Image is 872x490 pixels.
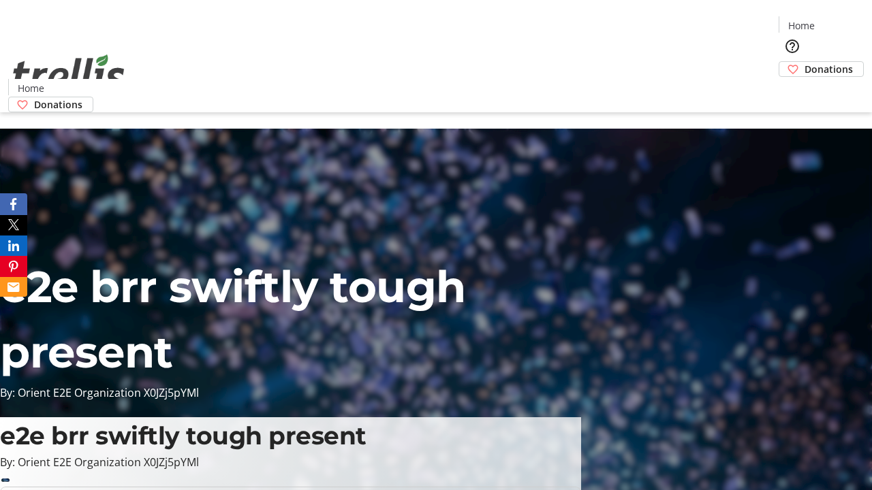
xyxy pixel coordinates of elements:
a: Home [779,18,823,33]
button: Help [779,33,806,60]
a: Donations [8,97,93,112]
span: Home [788,18,815,33]
img: Orient E2E Organization X0JZj5pYMl's Logo [8,39,129,108]
a: Home [9,81,52,95]
span: Home [18,81,44,95]
span: Donations [34,97,82,112]
span: Donations [805,62,853,76]
a: Donations [779,61,864,77]
button: Cart [779,77,806,104]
